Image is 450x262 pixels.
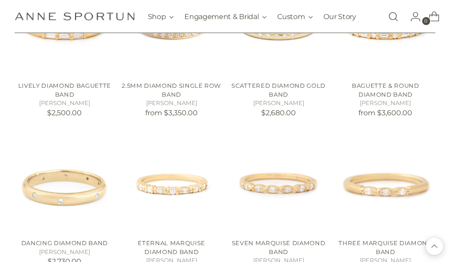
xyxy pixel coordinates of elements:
a: Eternal Marquise Diamond Band [122,133,221,232]
a: Our Story [323,7,356,27]
a: Anne Sportun Fine Jewellery [15,12,135,21]
button: Engagement & Bridal [184,7,267,27]
a: Three Marquise Diamond Band [336,133,435,232]
a: Seven Marquise Diamond Band [232,239,325,255]
span: 0 [422,17,430,25]
a: Seven Marquise Diamond Band [229,133,328,232]
a: Baguette & Round Diamond Band [352,82,419,98]
a: Eternal Marquise Diamond Band [138,239,205,255]
button: Shop [147,7,174,27]
a: Scattered Diamond Gold Band [231,82,325,98]
h5: [PERSON_NAME] [15,99,114,108]
h5: [PERSON_NAME] [122,99,221,108]
h5: [PERSON_NAME] [15,248,114,257]
a: Dancing Diamond Band [21,239,108,246]
a: Dancing Diamond Band [15,133,114,232]
img: Eternal Marquise Diamond Band - Anne Sportun Fine Jewellery [122,133,221,232]
button: Back to top [426,238,443,255]
a: Three Marquise Diamond Band [338,239,432,255]
a: 2.5mm Diamond Single Row Band [122,82,221,98]
h5: [PERSON_NAME] [229,99,328,108]
a: Open search modal [384,8,402,26]
a: Open cart modal [422,8,439,26]
h5: [PERSON_NAME] [336,99,435,108]
img: Three Marquise Diamond Band - Anne Sportun Fine Jewellery [336,133,435,232]
img: Seven Marquise Diamond Band - Anne Sportun Fine Jewellery [229,133,328,232]
button: Custom [277,7,313,27]
p: from $3,350.00 [122,108,221,118]
a: Go to the account page [403,8,421,26]
span: $2,500.00 [47,109,82,117]
span: $2,680.00 [261,109,296,117]
p: from $3,600.00 [336,108,435,118]
a: Lively Diamond Baguette Band [18,82,111,98]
